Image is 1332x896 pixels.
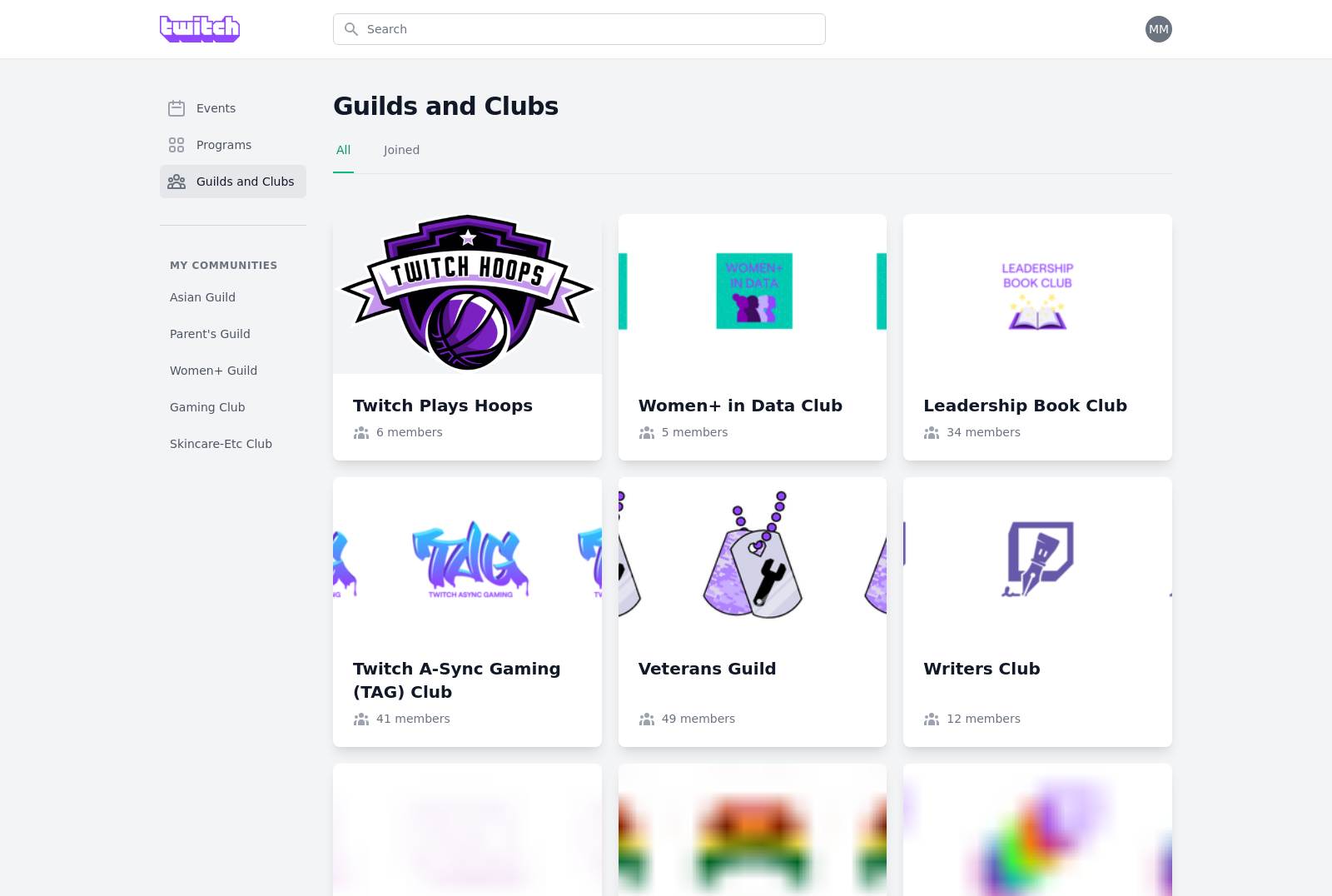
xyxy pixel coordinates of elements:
span: Guilds and Clubs [196,173,295,190]
span: Women+ Guild [170,362,257,379]
button: MM [1146,16,1172,42]
a: Parent's Guild [160,319,306,349]
p: My communities [160,259,306,272]
a: Joined [380,142,423,173]
nav: Sidebar [160,92,306,459]
span: MM [1149,23,1169,35]
a: Skincare-Etc Club [160,429,306,459]
h2: Guilds and Clubs [333,92,1172,122]
input: Search [333,13,826,45]
span: Asian Guild [170,289,236,306]
a: Programs [160,128,306,162]
img: Grove [160,16,240,42]
span: Events [196,100,236,117]
a: All [333,142,354,173]
span: Programs [196,137,251,153]
a: Gaming Club [160,392,306,422]
span: Gaming Club [170,399,246,416]
a: Events [160,92,306,125]
a: Asian Guild [160,282,306,312]
span: Parent's Guild [170,326,251,342]
a: Women+ Guild [160,356,306,386]
a: Guilds and Clubs [160,165,306,198]
span: Skincare-Etc Club [170,436,272,452]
